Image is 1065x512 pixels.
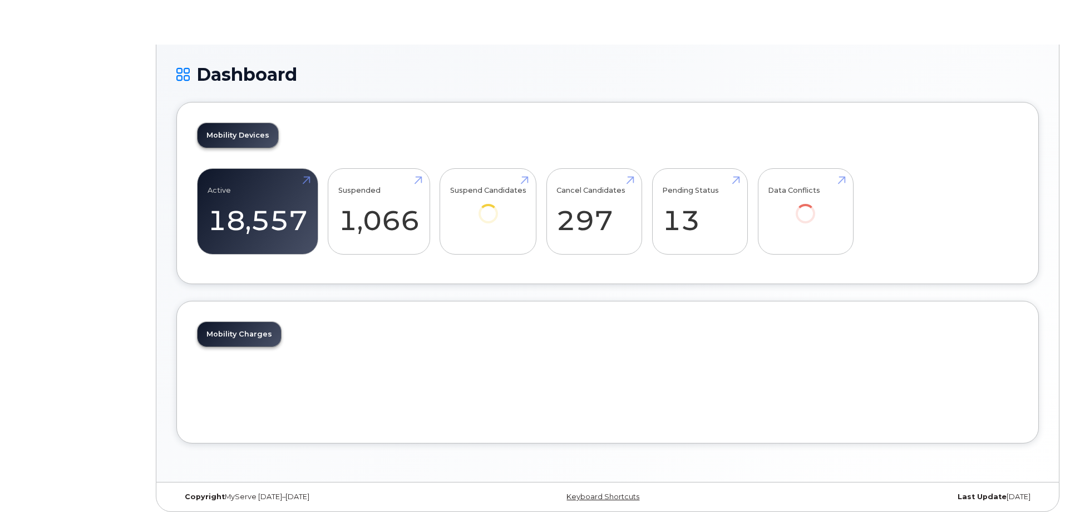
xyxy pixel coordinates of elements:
a: Pending Status 13 [662,175,737,248]
a: Active 18,557 [208,175,308,248]
a: Data Conflicts [768,175,843,239]
a: Suspended 1,066 [338,175,420,248]
a: Keyboard Shortcuts [566,493,639,501]
strong: Last Update [958,493,1007,501]
a: Suspend Candidates [450,175,526,239]
a: Cancel Candidates 297 [556,175,632,248]
div: [DATE] [751,493,1039,501]
h1: Dashboard [176,65,1039,84]
strong: Copyright [185,493,225,501]
a: Mobility Devices [198,123,278,148]
a: Mobility Charges [198,322,281,347]
div: MyServe [DATE]–[DATE] [176,493,464,501]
